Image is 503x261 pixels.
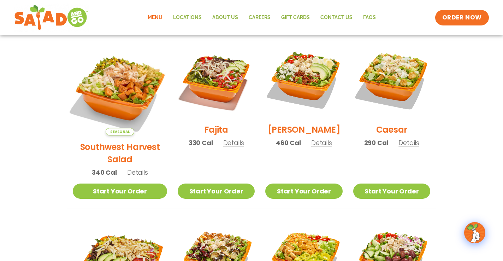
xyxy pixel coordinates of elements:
span: ORDER NOW [442,13,482,22]
a: Menu [142,10,168,26]
nav: Menu [142,10,381,26]
h2: [PERSON_NAME] [268,123,341,136]
a: GIFT CARDS [276,10,315,26]
span: 290 Cal [364,138,389,147]
img: Product photo for Cobb Salad [265,41,342,118]
a: Start Your Order [73,184,167,199]
a: Contact Us [315,10,358,26]
span: Seasonal [106,128,134,135]
span: Details [311,138,332,147]
a: Locations [168,10,207,26]
a: About Us [207,10,243,26]
img: Product photo for Fajita Salad [178,41,255,118]
img: Product photo for Southwest Harvest Salad [65,33,175,144]
a: ORDER NOW [435,10,489,25]
a: Start Your Order [353,184,430,199]
span: 340 Cal [92,168,117,177]
span: Details [127,168,148,177]
span: Details [223,138,244,147]
span: 330 Cal [189,138,213,147]
a: Careers [243,10,276,26]
img: Product photo for Caesar Salad [353,41,430,118]
h2: Southwest Harvest Salad [73,141,167,166]
span: 460 Cal [276,138,301,147]
a: Start Your Order [265,184,342,199]
span: Details [398,138,419,147]
h2: Fajita [204,123,228,136]
a: Start Your Order [178,184,255,199]
h2: Caesar [376,123,408,136]
img: new-SAG-logo-768×292 [14,4,89,32]
a: FAQs [358,10,381,26]
img: wpChatIcon [465,223,485,243]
